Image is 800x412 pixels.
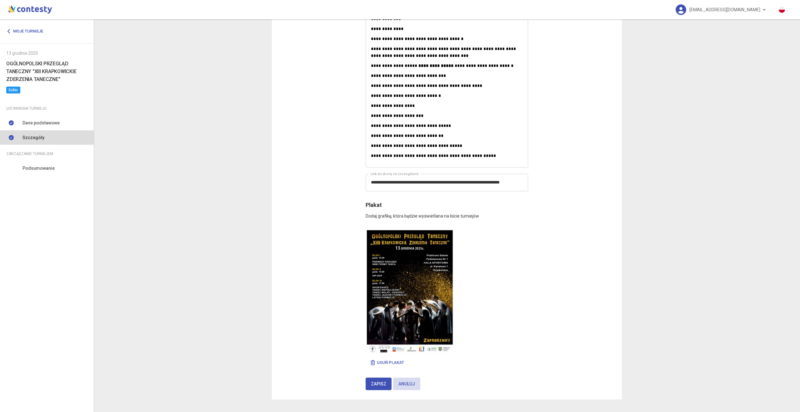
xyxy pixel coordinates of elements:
[366,378,392,390] button: Zapisz
[6,26,48,37] a: Moje turnieje
[22,134,44,141] span: Szczegóły
[393,378,420,390] button: Anuluj
[689,3,760,16] span: [EMAIL_ADDRESS][DOMAIN_NAME]
[6,50,87,57] div: 13 grudnia 2025
[22,119,60,126] span: Dane podstawowe
[6,60,87,83] h6: OGÓLNOPOLSKI PRZEGLĄD TANECZNY "XIII KRAPKOWICKIE ZDERZENIA TANECZNE"
[366,357,409,368] button: Usuń plakat
[371,381,386,386] span: Zapisz
[22,165,55,172] span: Podsumowanie
[366,209,528,219] p: Dodaj grafikę, która będzie wyświetlana na liście turniejów
[6,87,20,93] span: Szkic
[366,202,382,208] span: Plakat
[6,105,87,112] div: Ustawienia turnieju
[366,229,454,354] img: mpodicdgljyvqnx9mxwy.jpg
[6,150,53,157] span: Zarządzanie turniejem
